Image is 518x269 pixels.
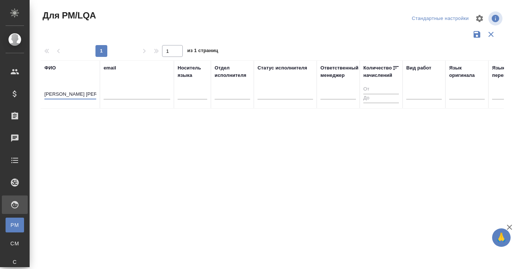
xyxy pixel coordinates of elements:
button: Сохранить фильтры [470,27,484,41]
span: С [9,258,20,266]
span: Для PM/LQA [41,10,96,21]
span: Настроить таблицу [471,10,488,27]
span: из 1 страниц [187,46,218,57]
div: split button [410,13,471,24]
div: Носитель языка [178,64,207,79]
div: Язык оригинала [449,64,485,79]
div: Вид работ [406,64,431,72]
div: Количество начислений [363,64,392,79]
span: CM [9,240,20,247]
span: 🙏 [495,230,508,245]
div: email [104,64,116,72]
span: Посмотреть информацию [488,11,504,25]
input: До [363,94,399,103]
div: Отдел исполнителя [215,64,250,79]
button: Сбросить фильтры [484,27,498,41]
div: ФИО [44,64,56,72]
button: 🙏 [492,228,511,247]
div: Ответственный менеджер [320,64,359,79]
span: PM [9,221,20,229]
input: От [363,85,399,94]
a: PM [6,218,24,232]
div: Статус исполнителя [258,64,307,72]
a: CM [6,236,24,251]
